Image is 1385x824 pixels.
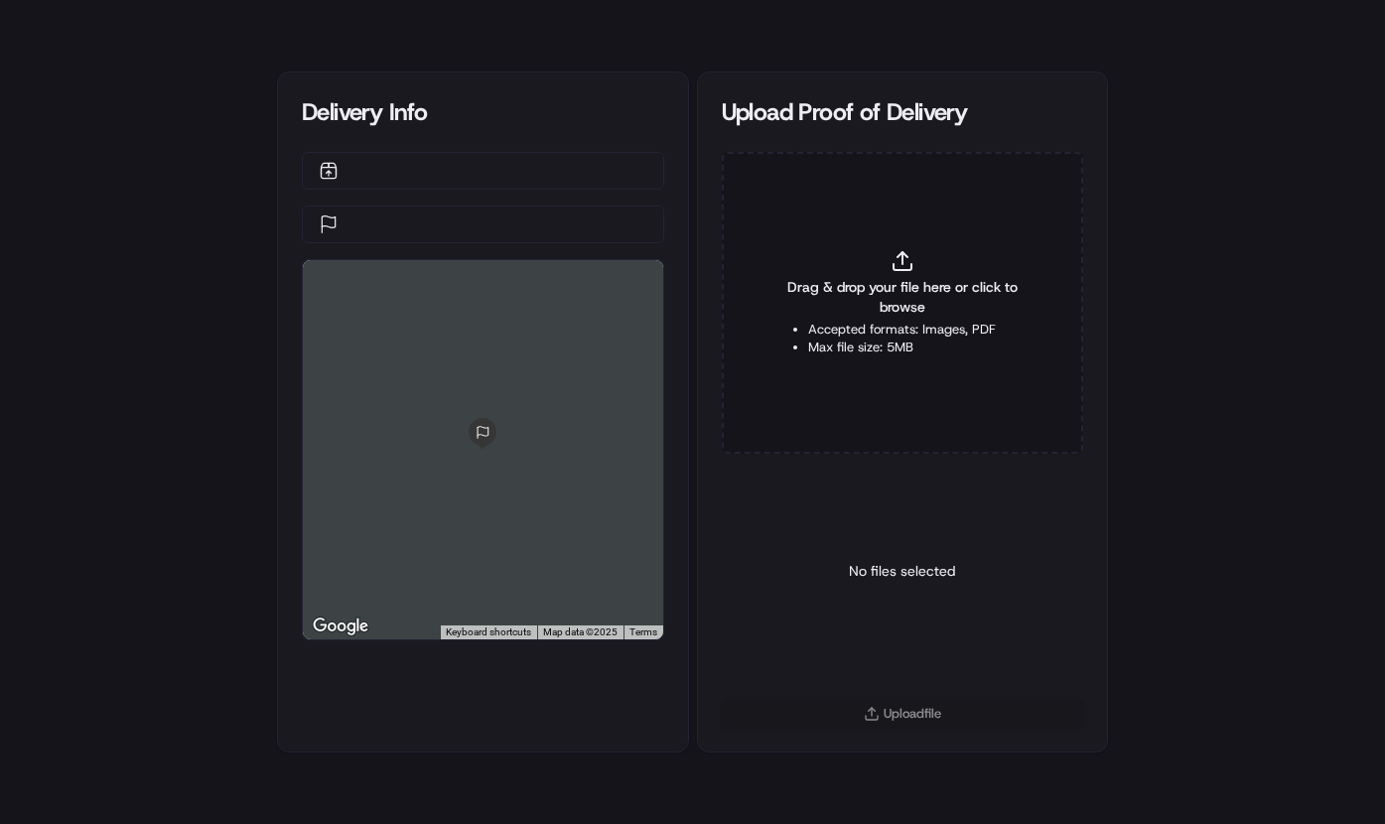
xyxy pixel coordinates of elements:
button: Keyboard shortcuts [446,625,531,639]
li: Accepted formats: Images, PDF [808,321,996,339]
p: No files selected [849,561,955,581]
span: Drag & drop your file here or click to browse [771,277,1035,317]
a: Open this area in Google Maps (opens a new window) [308,614,373,639]
div: Delivery Info [302,96,664,128]
li: Max file size: 5MB [808,339,996,356]
span: Map data ©2025 [543,626,618,637]
div: Upload Proof of Delivery [722,96,1084,128]
a: Terms (opens in new tab) [629,626,657,637]
img: Google [308,614,373,639]
div: 0 [303,260,663,639]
